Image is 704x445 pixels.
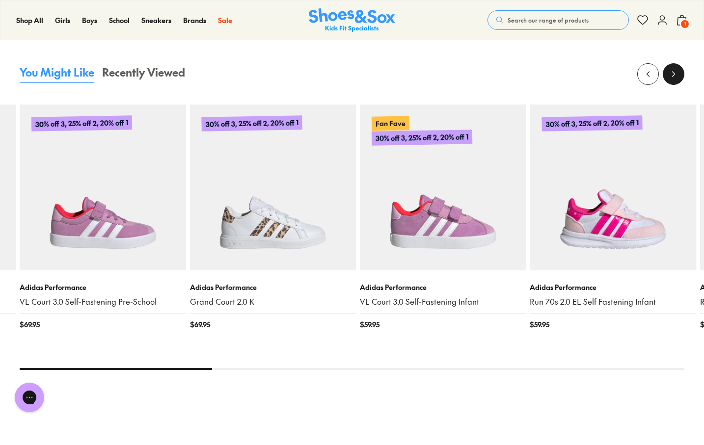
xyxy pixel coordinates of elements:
[372,116,409,131] p: Fan Fave
[530,282,696,292] p: Adidas Performance
[676,9,688,31] button: 1
[82,15,97,25] span: Boys
[20,282,186,292] p: Adidas Performance
[141,15,171,25] span: Sneakers
[309,8,395,32] a: Shoes & Sox
[109,15,130,25] span: School
[55,15,70,26] a: Girls
[190,296,356,307] a: Grand Court 2.0 K
[20,64,94,83] button: You Might Like
[55,15,70,25] span: Girls
[10,379,49,416] iframe: Gorgias live chat messenger
[16,15,43,26] a: Shop All
[183,15,206,25] span: Brands
[530,296,696,307] a: Run 70s 2.0 EL Self Fastening Infant
[190,319,210,330] span: $ 69.95
[109,15,130,26] a: School
[360,319,379,330] span: $ 59.95
[190,282,356,292] p: Adidas Performance
[141,15,171,26] a: Sneakers
[218,15,232,25] span: Sale
[16,15,43,25] span: Shop All
[360,282,526,292] p: Adidas Performance
[20,319,40,330] span: $ 69.95
[218,15,232,26] a: Sale
[20,105,186,271] a: 30% off 3, 25% off 2, 20% off 1
[31,115,132,131] p: 30% off 3, 25% off 2, 20% off 1
[680,19,690,29] span: 1
[372,131,472,145] p: 30% off 3, 25% off 2, 20% off 1
[201,115,302,131] p: 30% off 3, 25% off 2, 20% off 1
[542,115,642,131] p: 30% off 3, 25% off 2, 20% off 1
[183,15,206,26] a: Brands
[360,296,526,307] a: VL Court 3.0 Self-Fastening Infant
[309,8,395,32] img: SNS_Logo_Responsive.svg
[508,16,589,25] span: Search our range of products
[102,64,185,83] button: Recently Viewed
[20,296,186,307] a: VL Court 3.0 Self-Fastening Pre-School
[530,319,549,330] span: $ 59.95
[82,15,97,26] a: Boys
[487,10,629,30] button: Search our range of products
